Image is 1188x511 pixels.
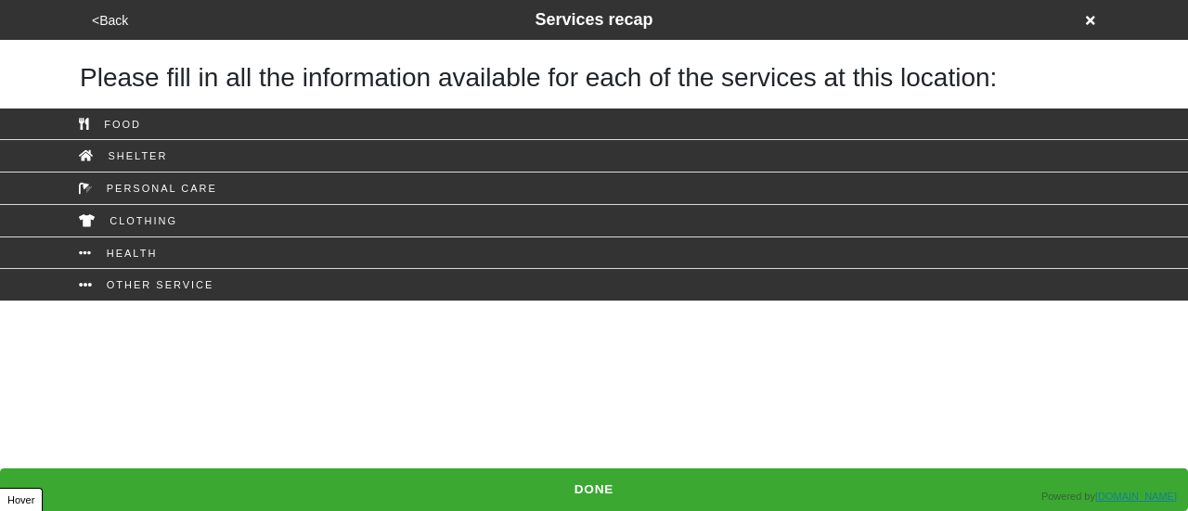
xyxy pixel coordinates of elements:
div: Powered by [1041,489,1177,505]
div: Shelter [65,149,1123,162]
div: Personal Care [65,182,1123,195]
h1: Please fill in all the information available for each of the services at this location: [80,62,1108,94]
div: Clothing [65,214,1123,227]
div: Health [65,247,1123,260]
button: <Back [86,10,134,32]
span: Services recap [535,10,652,29]
div: Other service [65,278,1123,291]
a: [DOMAIN_NAME] [1095,491,1177,502]
div: Food [65,118,1123,131]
